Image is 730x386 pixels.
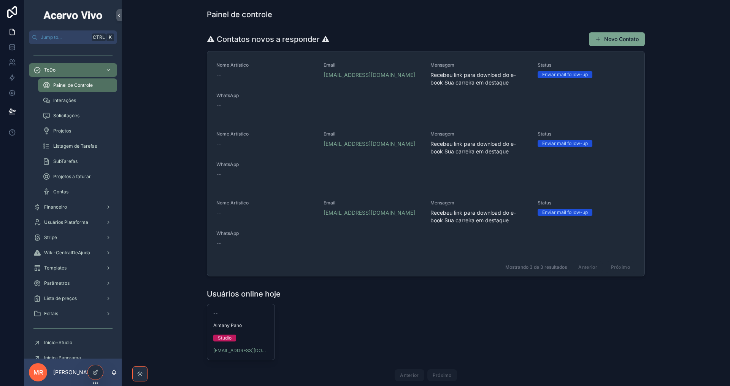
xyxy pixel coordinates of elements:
[29,200,117,214] a: Financeiro
[216,62,314,68] span: Nome Artístico
[44,204,67,210] span: Financeiro
[53,82,93,88] span: Painel de Controle
[324,140,415,148] a: [EMAIL_ADDRESS][DOMAIN_NAME]
[430,200,528,206] span: Mensagem
[216,161,314,167] span: WhatsApp
[542,71,588,78] div: Enviar mail follow-up
[29,30,117,44] button: Jump to...CtrlK
[207,289,281,299] h1: Usuários online hoje
[53,174,91,180] span: Projetos a faturar
[430,62,528,68] span: Mensagem
[213,310,218,316] span: --
[430,140,528,155] span: Recebeu link para download do e-book Sua carreira em destaque
[218,335,232,341] div: Studio
[430,131,528,137] span: Mensagem
[538,200,636,206] span: Status
[207,34,330,45] h1: ⚠ Contatos novos a responder ⚠
[207,189,644,258] a: Nome Artístico--Email[EMAIL_ADDRESS][DOMAIN_NAME]MensagemRecebeu link para download do e-book Sua...
[38,170,117,183] a: Projetos a faturar
[207,120,644,189] a: Nome Artístico--Email[EMAIL_ADDRESS][DOMAIN_NAME]MensagemRecebeu link para download do e-book Sua...
[216,171,221,178] span: --
[29,292,117,305] a: Lista de preços
[38,124,117,138] a: Projetos
[430,209,528,224] span: Recebeu link para download do e-book Sua carreira em destaque
[44,234,57,241] span: Stripe
[29,231,117,244] a: Stripe
[29,336,117,349] a: Início+Studio
[53,189,68,195] span: Contas
[92,33,106,41] span: Ctrl
[44,280,70,286] span: Parâmetros
[589,32,645,46] button: Novo Contato
[29,276,117,290] a: Parâmetros
[216,200,314,206] span: Nome Artístico
[430,71,528,86] span: Recebeu link para download do e-book Sua carreira em destaque
[216,93,314,99] span: WhatsApp
[44,340,72,346] span: Início+Studio
[38,78,117,92] a: Painel de Controle
[216,230,314,236] span: WhatsApp
[38,139,117,153] a: Listagem de Tarefas
[29,351,117,365] a: Início+Panorama
[538,62,636,68] span: Status
[207,304,275,360] a: --Almany PanoStudio[EMAIL_ADDRESS][DOMAIN_NAME]
[216,131,314,137] span: Nome Artístico
[41,34,89,40] span: Jump to...
[542,140,588,147] div: Enviar mail follow-up
[33,368,43,377] span: MR
[53,113,79,119] span: Solicitações
[29,261,117,275] a: Templates
[324,62,422,68] span: Email
[44,265,67,271] span: Templates
[324,200,422,206] span: Email
[216,102,221,109] span: --
[44,219,88,225] span: Usuários Plataforma
[216,239,221,247] span: --
[505,264,567,270] span: Mostrando 3 de 3 resultados
[29,246,117,260] a: Wiki-CentralDeAjuda
[53,158,78,164] span: SubTarefas
[29,63,117,77] a: ToDo
[213,322,268,329] span: Almany Pano
[53,97,76,104] span: Interações
[44,250,90,256] span: Wiki-CentralDeAjuda
[216,209,221,217] span: --
[38,94,117,107] a: Interações
[207,9,272,20] h1: Painel de controle
[44,67,56,73] span: ToDo
[324,71,415,79] a: [EMAIL_ADDRESS][DOMAIN_NAME]
[42,9,104,21] img: App logo
[44,311,58,317] span: Editais
[324,131,422,137] span: Email
[24,44,122,359] div: scrollable content
[44,355,81,361] span: Início+Panorama
[29,215,117,229] a: Usuários Plataforma
[107,34,113,40] span: K
[38,109,117,123] a: Solicitações
[44,295,77,301] span: Lista de preços
[213,348,268,354] a: [EMAIL_ADDRESS][DOMAIN_NAME]
[53,368,97,376] p: [PERSON_NAME]
[38,185,117,199] a: Contas
[53,128,71,134] span: Projetos
[216,71,221,79] span: --
[29,307,117,321] a: Editais
[207,51,644,120] a: Nome Artístico--Email[EMAIL_ADDRESS][DOMAIN_NAME]MensagemRecebeu link para download do e-book Sua...
[38,155,117,168] a: SubTarefas
[216,140,221,148] span: --
[542,209,588,216] div: Enviar mail follow-up
[53,143,97,149] span: Listagem de Tarefas
[538,131,636,137] span: Status
[324,209,415,217] a: [EMAIL_ADDRESS][DOMAIN_NAME]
